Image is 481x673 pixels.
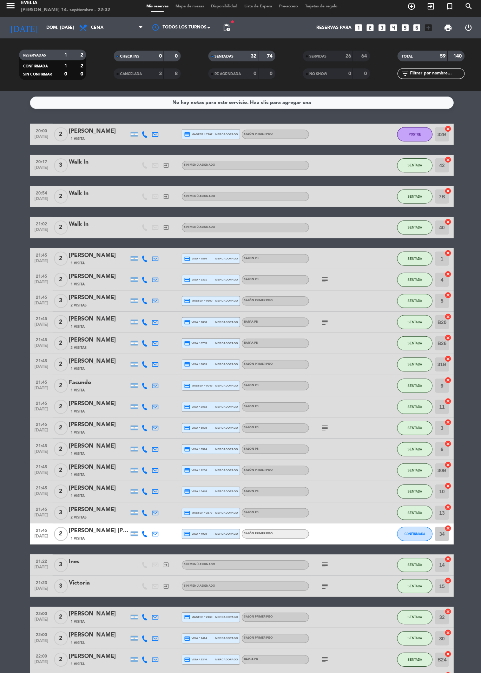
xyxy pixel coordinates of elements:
div: [PERSON_NAME] [68,401,128,410]
span: 2 [54,486,67,500]
i: exit_to_app [162,563,168,569]
span: [DATE] [32,261,50,269]
i: looks_4 [387,27,396,36]
span: [DATE] [32,138,50,146]
i: cancel [442,463,449,470]
span: [DATE] [32,199,50,207]
i: cancel [442,484,449,491]
span: 20:00 [32,130,50,138]
i: power_settings_new [461,27,470,36]
span: Pre-acceso [274,8,300,12]
span: SENTADA [406,637,420,641]
span: 21:02 [32,222,50,230]
span: 2 [54,528,67,542]
strong: 2 [80,67,84,72]
span: mercadopago [214,469,237,474]
i: credit_card [183,427,189,433]
button: SENTADA [395,423,430,437]
span: SENTADA [406,449,420,453]
i: credit_card [183,405,189,412]
span: 2 [54,275,67,289]
div: [PERSON_NAME] [68,317,128,326]
span: SENTADA [406,364,420,368]
div: [PERSON_NAME] [68,275,128,284]
i: subject [319,425,327,434]
span: visa * 7880 [183,258,206,264]
i: cancel [442,442,449,449]
span: 21:45 [32,401,50,409]
span: mercadopago [214,385,237,390]
button: CONFIRMADA [395,528,430,542]
span: visa * 4025 [183,532,206,538]
button: SENTADA [395,338,430,352]
span: print [441,27,450,36]
span: BARRA PB [243,323,256,325]
span: 21:22 [32,558,50,566]
span: 21:45 [32,485,50,493]
span: 21:45 [32,295,50,303]
span: 21:45 [32,527,50,535]
i: cancel [442,400,449,407]
span: 21:23 [32,579,50,587]
span: 2 Visitas [70,305,86,311]
button: SENTADA [395,254,430,268]
span: visa * 8755 [183,342,206,349]
span: [DATE] [32,303,50,311]
i: cancel [442,128,449,136]
span: 1 Visita [70,474,84,479]
button: SENTADA [395,275,430,289]
span: 2 [54,465,67,479]
button: SENTADA [395,486,430,500]
span: master * 0960 [183,300,211,306]
span: master * 7707 [183,134,211,141]
span: Tarjetas de regalo [300,8,339,12]
span: master * 2577 [183,511,211,517]
span: Disponibilidad [206,8,240,12]
button: SENTADA [395,611,430,625]
span: 2 [54,381,67,395]
span: SENTADA [406,322,420,326]
span: SENTADA [406,166,420,170]
span: 21:45 [32,274,50,282]
div: Ines [68,558,128,567]
span: SENTADA [406,616,420,620]
span: SALON PB [243,512,257,515]
span: 1 Visita [70,139,84,145]
span: [DATE] [32,472,50,480]
span: RESERVADAS [23,57,46,61]
span: 2 [54,402,67,416]
i: subject [319,278,327,286]
span: mercadopago [214,448,237,453]
span: SALON PB [243,491,257,494]
i: looks_6 [410,27,419,36]
span: SENTADA [406,197,420,201]
span: Sin menú asignado [183,167,214,170]
i: subject [319,583,327,591]
strong: 140 [451,57,461,62]
span: [DATE] [32,324,50,332]
div: Walk In [68,223,128,232]
span: SENTADA [406,585,420,589]
span: 1 Visita [70,263,84,269]
span: 2 [54,423,67,437]
span: pending_actions [221,27,230,36]
span: mercadopago [214,512,237,516]
i: exit_to_app [162,196,168,203]
button: SENTADA [395,580,430,594]
div: Walk In [68,192,128,201]
span: SALON PB [243,407,257,410]
span: TOTAL [400,58,410,62]
i: cancel [442,252,449,259]
i: credit_card [183,300,189,306]
span: 21:45 [32,316,50,324]
i: turned_in_not [443,6,452,14]
span: [DATE] [32,493,50,501]
span: visa * 2888 [183,321,206,328]
i: menu [5,4,16,15]
span: 3 [54,161,67,176]
span: SALON PB [243,281,257,283]
button: SENTADA [395,559,430,573]
span: 3 [54,296,67,310]
span: SENTADA [406,407,420,410]
div: [PERSON_NAME] [68,359,128,368]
